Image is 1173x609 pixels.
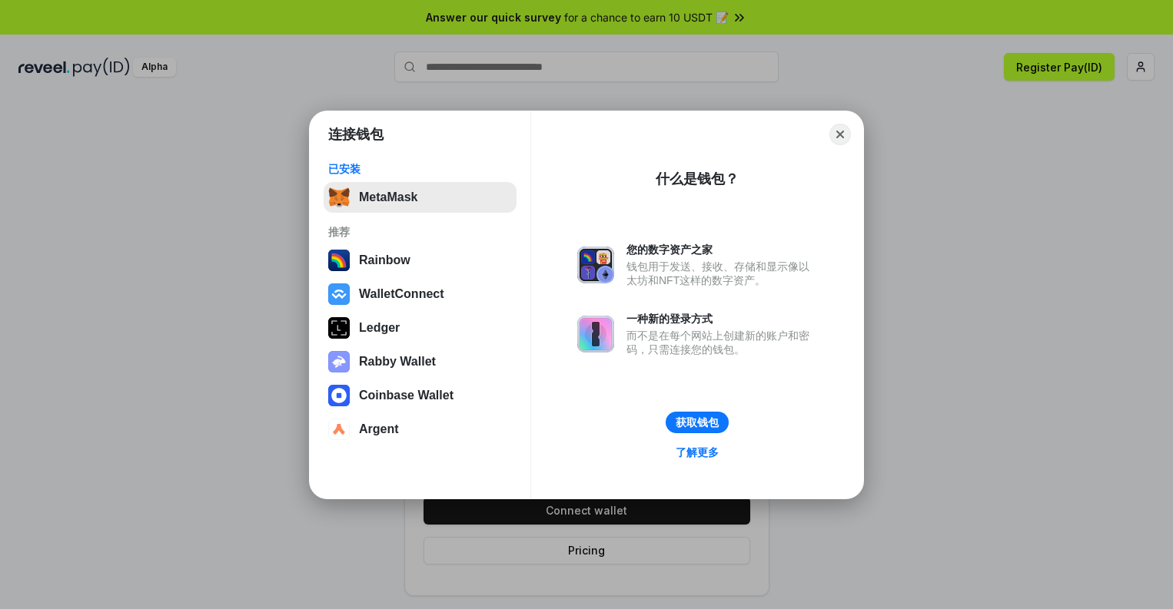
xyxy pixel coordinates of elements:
div: 一种新的登录方式 [626,312,817,326]
button: Rainbow [324,245,517,276]
div: WalletConnect [359,287,444,301]
div: Rainbow [359,253,410,267]
img: svg+xml,%3Csvg%20xmlns%3D%22http%3A%2F%2Fwww.w3.org%2F2000%2Fsvg%22%20width%3D%2228%22%20height%3... [328,317,350,339]
div: 而不是在每个网站上创建新的账户和密码，只需连接您的钱包。 [626,329,817,356]
div: 您的数字资产之家 [626,243,817,257]
img: svg+xml,%3Csvg%20xmlns%3D%22http%3A%2F%2Fwww.w3.org%2F2000%2Fsvg%22%20fill%3D%22none%22%20viewBox... [328,351,350,372]
button: Rabby Wallet [324,346,517,377]
button: Argent [324,414,517,445]
a: 了解更多 [666,442,728,462]
div: Coinbase Wallet [359,389,454,402]
div: 获取钱包 [676,415,719,429]
div: Ledger [359,321,400,335]
h1: 连接钱包 [328,125,384,144]
div: 推荐 [328,225,512,239]
img: svg+xml,%3Csvg%20xmlns%3D%22http%3A%2F%2Fwww.w3.org%2F2000%2Fsvg%22%20fill%3D%22none%22%20viewBox... [577,316,614,352]
button: Close [829,124,851,145]
img: svg+xml,%3Csvg%20width%3D%2228%22%20height%3D%2228%22%20viewBox%3D%220%200%2028%2028%22%20fill%3D... [328,283,350,305]
img: svg+xml,%3Csvg%20width%3D%22120%22%20height%3D%22120%22%20viewBox%3D%220%200%20120%20120%22%20fil... [328,250,350,271]
img: svg+xml,%3Csvg%20width%3D%2228%22%20height%3D%2228%22%20viewBox%3D%220%200%2028%2028%22%20fill%3D... [328,385,350,406]
button: WalletConnect [324,279,517,309]
div: 已安装 [328,162,512,176]
img: svg+xml,%3Csvg%20xmlns%3D%22http%3A%2F%2Fwww.w3.org%2F2000%2Fsvg%22%20fill%3D%22none%22%20viewBox... [577,247,614,283]
img: svg+xml,%3Csvg%20width%3D%2228%22%20height%3D%2228%22%20viewBox%3D%220%200%2028%2028%22%20fill%3D... [328,419,350,440]
div: 什么是钱包？ [656,170,739,188]
button: Ledger [324,313,517,343]
img: svg+xml,%3Csvg%20fill%3D%22none%22%20height%3D%2233%22%20viewBox%3D%220%200%2035%2033%22%20width%... [328,187,350,208]
button: Coinbase Wallet [324,380,517,411]
div: Rabby Wallet [359,355,436,369]
button: MetaMask [324,182,517,213]
button: 获取钱包 [666,412,729,433]
div: MetaMask [359,190,417,204]
div: 了解更多 [676,445,719,459]
div: Argent [359,422,399,436]
div: 钱包用于发送、接收、存储和显示像以太坊和NFT这样的数字资产。 [626,260,817,287]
